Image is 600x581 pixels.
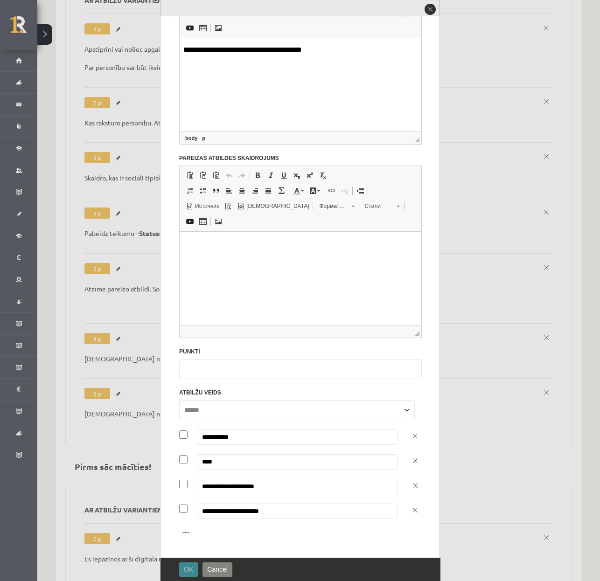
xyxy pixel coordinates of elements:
a: Подстрочный индекс [290,169,303,181]
a: Повторить (⌘+Y) [236,169,249,181]
a: Убрать форматирование [316,169,329,181]
a: Форматирование [314,200,359,213]
a: Цвет фона [307,185,323,197]
a: По ширине [262,185,275,197]
span: Перетащите для изменения размера [415,331,419,336]
button: close [424,3,437,16]
label: Punkti [179,347,422,356]
a: Предварительный просмотр [222,200,235,212]
iframe: Визуальный текстовый редактор, wiswyg-editor-47024904012260-1757053865-432-1757063276007 [180,38,421,131]
a: Вставить/Редактировать ссылку (⌘+K) [325,185,338,197]
span: Источник [194,202,219,210]
a: Вставить только текст (⌘+⇧+V) [196,169,209,181]
button: OK [179,562,198,577]
a: Dzēst atbilžu variantu [409,429,422,443]
a: Убрать ссылку [338,185,351,197]
span: Перетащите для изменения размера [415,138,419,142]
a: Стили [359,200,405,213]
iframe: Визуальный текстовый редактор, wiswyg-editor-47024904012260-1757053865-187-1757063276007 [180,232,421,325]
a: Изображение [212,215,225,228]
a: По правому краю [249,185,262,197]
span: Форматирование [314,200,347,212]
a: Изображение [212,22,225,34]
a: Dzēst atbilžu variantu [409,454,422,467]
a: Математика [275,185,288,197]
button: Pievienot atbilžu variantu [179,526,192,539]
a: Dzēst atbilžu variantu [409,479,422,492]
a: Цитата [209,185,223,197]
a: По левому краю [223,185,236,197]
span: Стили [360,200,392,212]
a: Таблица [196,22,209,34]
a: По центру [236,185,249,197]
a: [DEMOGRAPHIC_DATA] [235,200,312,212]
label: Atbilžu veids [179,388,422,397]
a: Курсив (⌘+I) [264,169,277,181]
a: Вставить из Word [209,169,223,181]
label: Pareizas atbildes skaidrojums [179,154,422,162]
a: Подчеркнутый (⌘+U) [277,169,290,181]
button: Cancel [202,562,232,577]
a: Отменить (⌘+Z) [223,169,236,181]
a: Источник [183,200,222,212]
a: Надстрочный индекс [303,169,316,181]
a: Dzēst atbilžu variantu [409,504,422,517]
a: Вставить (⌘+V) [183,169,196,181]
a: Элемент p [200,134,207,142]
a: Вставить YouTube видео [183,22,196,34]
span: [DEMOGRAPHIC_DATA] [245,202,309,210]
a: Вставить / удалить нумерованный список [183,185,196,197]
a: Цвет текста [290,185,307,197]
a: Вставить YouTube видео [183,215,196,228]
a: Полужирный (⌘+B) [251,169,264,181]
a: Элемент body [183,134,199,142]
span: OK [184,566,193,573]
a: Вставить разрыв страницы для печати [354,185,367,197]
span: Cancel [207,566,228,573]
a: Таблица [196,215,209,228]
a: Вставить / удалить маркированный список [196,185,209,197]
